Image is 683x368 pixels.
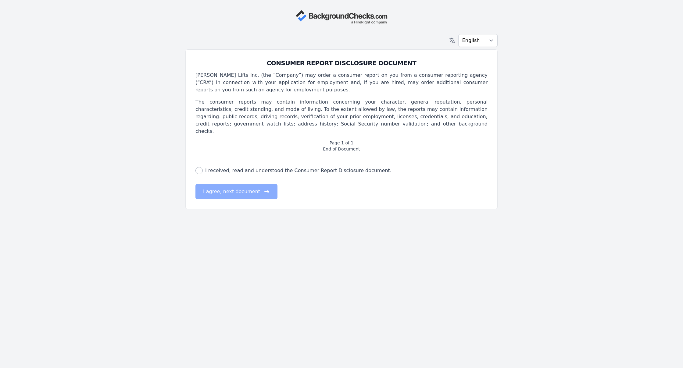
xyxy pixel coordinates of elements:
img: Company Logo [295,10,388,24]
p: The consumer reports may contain information concerning your character, general reputation, perso... [195,98,488,135]
p: [PERSON_NAME] Lifts Inc. (the “Company”) may order a consumer report on you from a consumer repor... [195,72,488,94]
button: I agree, next document [195,184,277,199]
h3: CONSUMER REPORT DISCLOSURE DOCUMENT [195,59,488,67]
p: Page 1 of 1 End of Document [195,140,488,152]
label: I received, read and understood the Consumer Report Disclosure document. [205,167,392,174]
